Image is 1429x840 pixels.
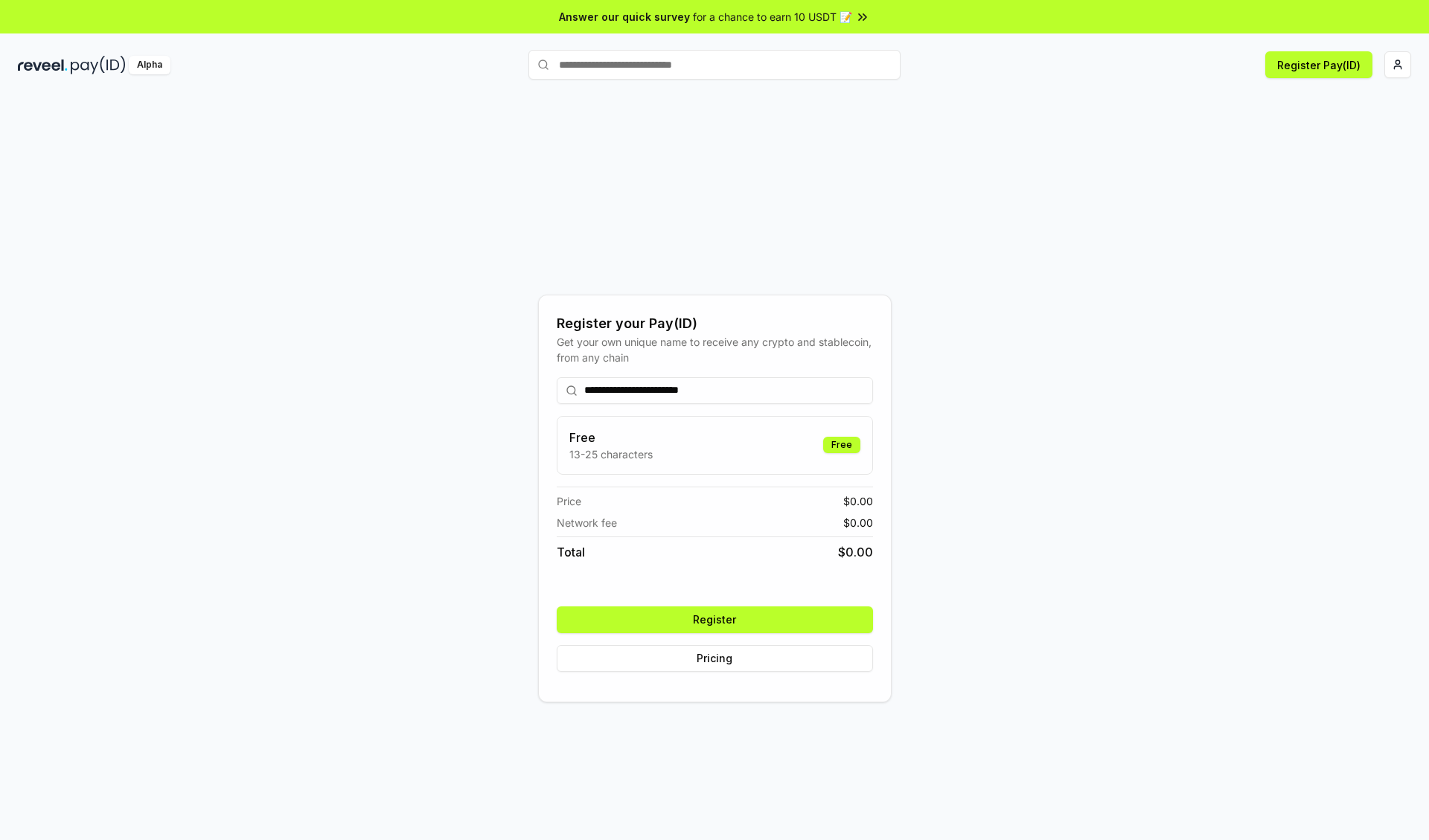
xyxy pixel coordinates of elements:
[18,56,68,74] img: reveel_dark
[569,446,653,462] p: 13-25 characters
[71,56,126,74] img: pay_id
[838,543,873,561] span: $ 0.00
[557,493,581,509] span: Price
[557,645,873,672] button: Pricing
[559,9,690,25] span: Answer our quick survey
[569,429,653,446] h3: Free
[557,543,585,561] span: Total
[843,515,873,530] span: $ 0.00
[557,334,873,365] div: Get your own unique name to receive any crypto and stablecoin, from any chain
[693,9,852,25] span: for a chance to earn 10 USDT 📝
[557,606,873,633] button: Register
[557,515,617,530] span: Network fee
[823,437,860,453] div: Free
[843,493,873,509] span: $ 0.00
[1265,51,1372,78] button: Register Pay(ID)
[129,56,170,74] div: Alpha
[557,313,873,334] div: Register your Pay(ID)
